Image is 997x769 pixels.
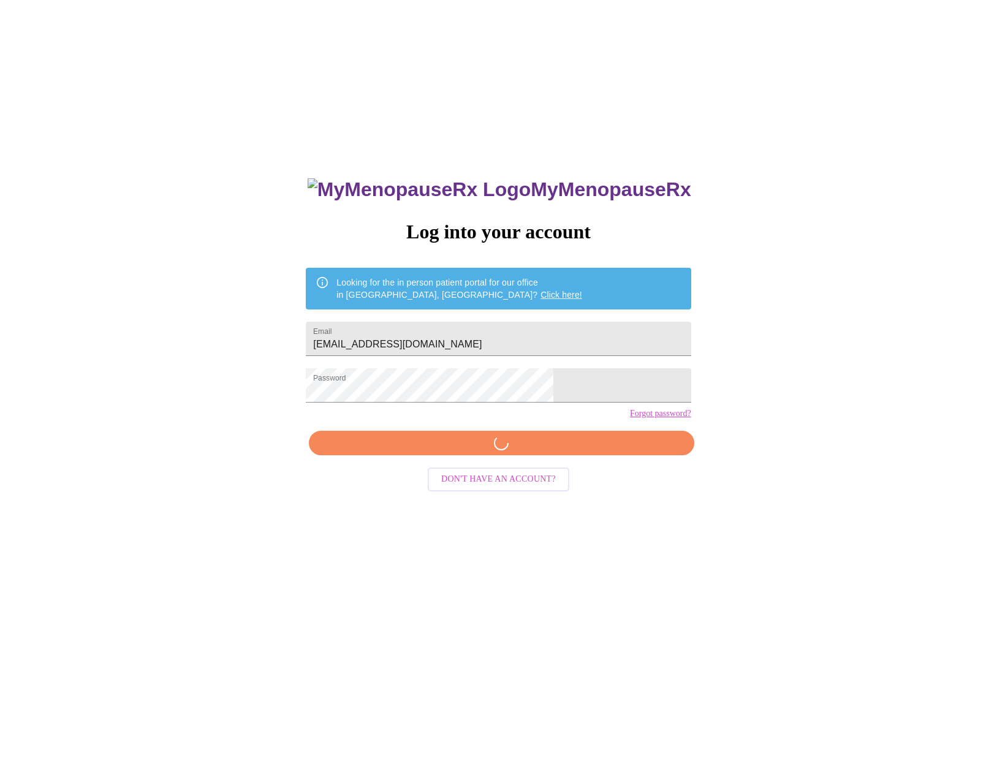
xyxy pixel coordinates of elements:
a: Click here! [540,290,582,300]
h3: Log into your account [306,221,691,243]
button: Don't have an account? [428,468,569,491]
h3: MyMenopauseRx [308,178,691,201]
img: MyMenopauseRx Logo [308,178,531,201]
a: Forgot password? [630,409,691,419]
span: Don't have an account? [441,472,556,487]
a: Don't have an account? [425,473,572,483]
div: Looking for the in person patient portal for our office in [GEOGRAPHIC_DATA], [GEOGRAPHIC_DATA]? [336,271,582,306]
